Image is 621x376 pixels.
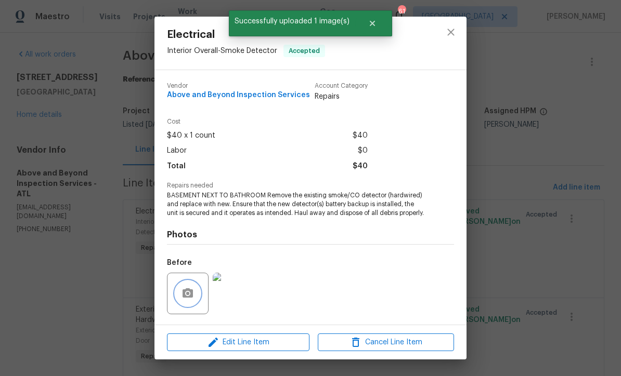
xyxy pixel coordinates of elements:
span: Electrical [167,29,325,41]
span: $40 [353,128,368,143]
span: $40 x 1 count [167,128,215,143]
span: Cancel Line Item [321,336,451,349]
span: Repairs needed [167,182,454,189]
span: Account Category [315,83,368,89]
span: Cost [167,118,368,125]
span: Edit Line Item [170,336,306,349]
button: Edit Line Item [167,333,309,352]
span: Repairs [315,91,368,102]
button: Close [355,13,390,34]
h5: Before [167,259,192,266]
span: Labor [167,143,187,158]
div: 61 [398,6,405,17]
button: Cancel Line Item [318,333,454,352]
span: Above and Beyond Inspection Services [167,91,310,99]
span: Accepted [284,46,324,56]
span: $40 [353,159,368,174]
button: close [438,20,463,45]
h4: Photos [167,230,454,240]
span: BASEMENT NEXT TO BATHROOM Remove the existing smoke/CO detector (hardwired) and replace with new.... [167,191,425,217]
span: Total [167,159,186,174]
span: $0 [358,143,368,158]
span: Vendor [167,83,310,89]
span: Successfully uploaded 1 image(s) [229,10,355,32]
span: Interior Overall - Smoke Detector [167,47,277,55]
